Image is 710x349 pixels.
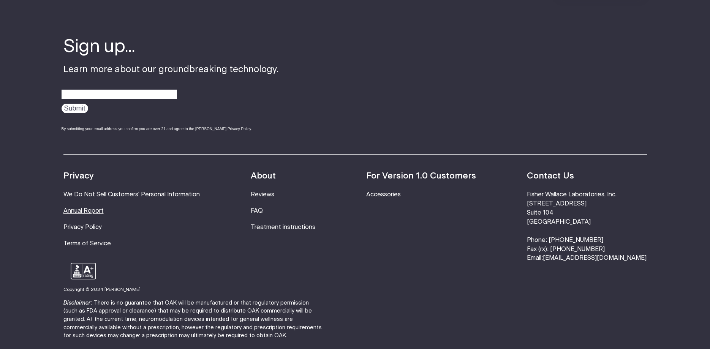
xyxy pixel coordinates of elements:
div: Learn more about our groundbreaking technology. [63,35,279,139]
small: Copyright © 2024 [PERSON_NAME] [63,287,141,292]
p: There is no guarantee that OAK will be manufactured or that regulatory permission (such as FDA ap... [63,299,322,340]
strong: Privacy [63,172,94,180]
a: We Do Not Sell Customers' Personal Information [63,191,200,197]
strong: For Version 1.0 Customers [366,172,476,180]
strong: About [251,172,276,180]
a: Annual Report [63,208,104,214]
a: Privacy Policy [63,224,102,230]
a: [EMAIL_ADDRESS][DOMAIN_NAME] [543,255,647,261]
a: Treatment instructions [251,224,315,230]
div: By submitting your email address you confirm you are over 21 and agree to the [PERSON_NAME] Priva... [62,126,279,132]
a: Accessories [366,191,401,197]
input: Submit [62,104,88,113]
h4: Sign up... [63,35,279,59]
a: FAQ [251,208,263,214]
strong: Contact Us [527,172,574,180]
a: Terms of Service [63,240,111,246]
li: Fisher Wallace Laboratories, Inc. [STREET_ADDRESS] Suite 104 [GEOGRAPHIC_DATA] Phone: [PHONE_NUMB... [527,190,647,263]
strong: Disclaimer: [63,300,92,306]
a: Reviews [251,191,274,197]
